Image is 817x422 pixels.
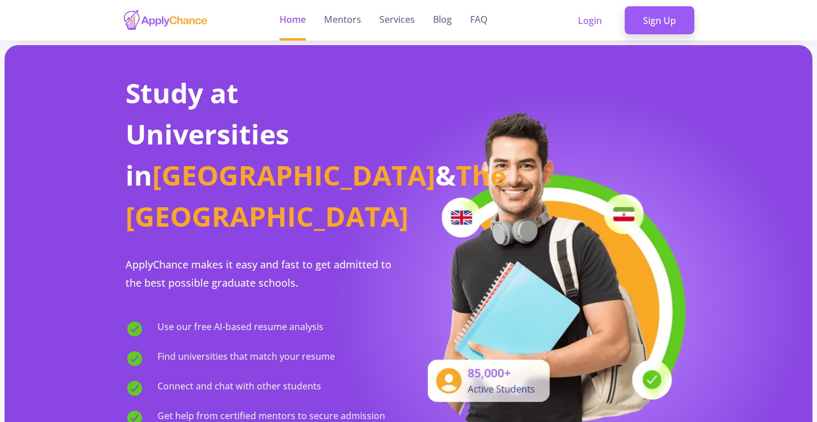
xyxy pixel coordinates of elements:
span: Find universities that match your resume [157,349,335,368]
span: ApplyChance makes it easy and fast to get admitted to the best possible graduate schools. [126,258,391,290]
span: & [435,156,456,194]
img: applychance logo [123,9,208,31]
a: Login [560,6,620,35]
span: Study at Universities in [126,74,289,194]
span: [GEOGRAPHIC_DATA] [152,156,435,194]
span: Use our free AI-based resume analysis [157,320,323,338]
a: Sign Up [625,6,694,35]
span: Connect and chat with other students [157,379,321,397]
